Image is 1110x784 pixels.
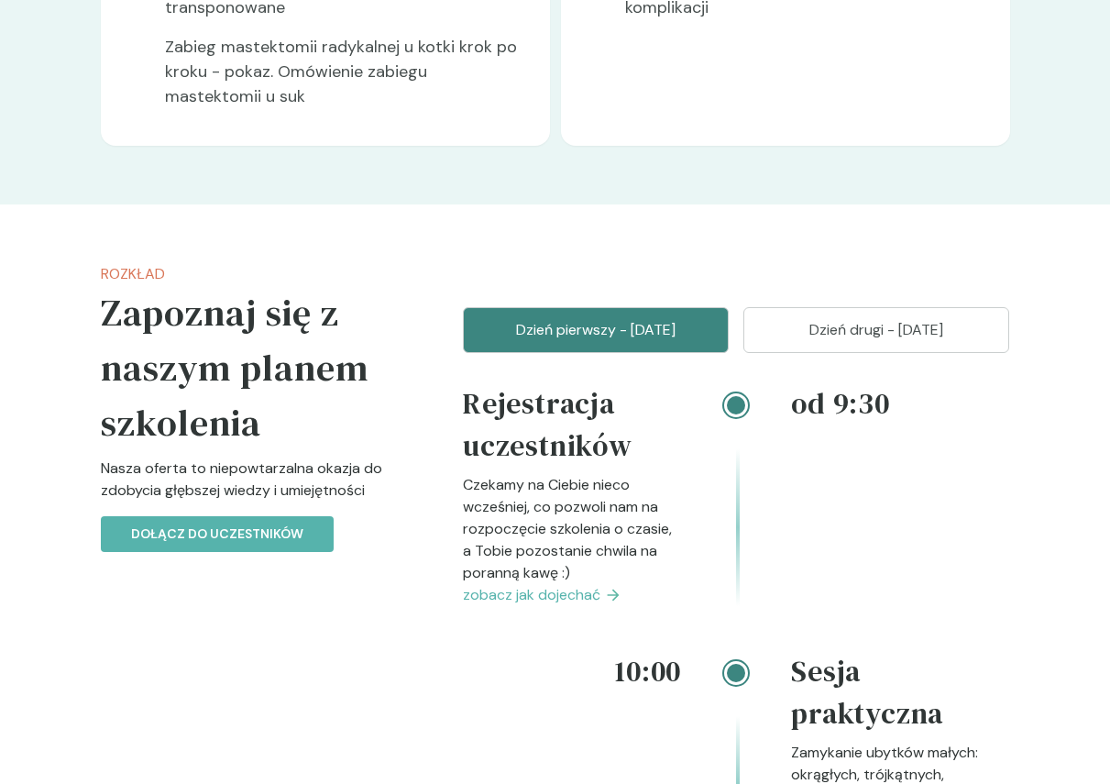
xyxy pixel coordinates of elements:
[101,263,404,285] p: Rozkład
[766,319,986,341] p: Dzień drugi - [DATE]
[791,650,1009,742] h4: Sesja praktyczna
[463,584,681,606] a: zobacz jak dojechać
[486,319,706,341] p: Dzień pierwszy - [DATE]
[791,382,1009,425] h4: od 9:30
[463,650,681,692] h4: 10:00
[165,35,520,124] p: Zabieg mastektomii radykalnej u kotki krok po kroku - pokaz. Omówienie zabiegu mastektomii u suk
[463,584,600,606] span: zobacz jak dojechać
[463,307,729,353] button: Dzień pierwszy - [DATE]
[463,474,681,584] p: Czekamy na Ciebie nieco wcześniej, co pozwoli nam na rozpoczęcie szkolenia o czasie, a Tobie pozo...
[101,524,334,543] a: Dołącz do uczestników
[463,382,681,474] h4: Rejestracja uczestników
[101,458,404,516] p: Nasza oferta to niepowtarzalna okazja do zdobycia głębszej wiedzy i umiejętności
[101,285,404,450] h5: Zapoznaj się z naszym planem szkolenia
[743,307,1009,353] button: Dzień drugi - [DATE]
[101,516,334,552] button: Dołącz do uczestników
[131,525,303,544] p: Dołącz do uczestników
